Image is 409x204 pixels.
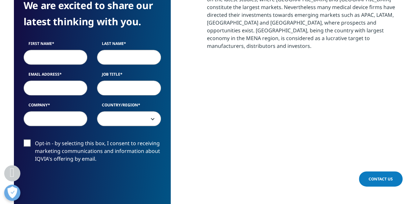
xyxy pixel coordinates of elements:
[24,41,88,50] label: First Name
[369,176,393,182] span: Contact Us
[359,171,403,187] a: Contact Us
[97,41,161,50] label: Last Name
[97,71,161,81] label: Job Title
[24,173,122,198] iframe: reCAPTCHA
[24,139,161,166] label: Opt-in - by selecting this box, I consent to receiving marketing communications and information a...
[24,71,88,81] label: Email Address
[97,102,161,111] label: Country/Region
[4,185,20,201] button: Open Preferences
[24,102,88,111] label: Company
